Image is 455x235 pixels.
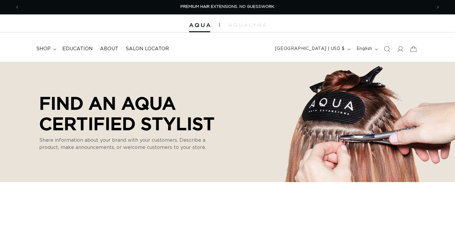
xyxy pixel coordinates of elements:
p: Find an AQUA Certified Stylist [39,93,223,134]
span: [GEOGRAPHIC_DATA] | USD $ [275,46,345,52]
p: Share information about your brand with your customers. Describe a product, make announcements, o... [39,137,214,151]
button: Previous announcement [11,2,24,13]
button: Next announcement [431,2,444,13]
summary: Search [380,42,394,56]
summary: shop [33,42,59,56]
a: Salon Locator [122,42,173,56]
span: About [100,46,118,52]
a: About [96,42,122,56]
span: English [357,46,372,52]
button: [GEOGRAPHIC_DATA] | USD $ [271,43,353,55]
button: English [353,43,380,55]
a: Education [59,42,96,56]
span: shop [36,46,51,52]
span: Salon Locator [126,46,169,52]
span: PREMIUM HAIR EXTENSIONS. NO GUESSWORK. [180,5,275,9]
span: Education [62,46,93,52]
img: Aqua Hair Extensions [189,23,210,27]
img: aqualyna.com [229,23,266,27]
